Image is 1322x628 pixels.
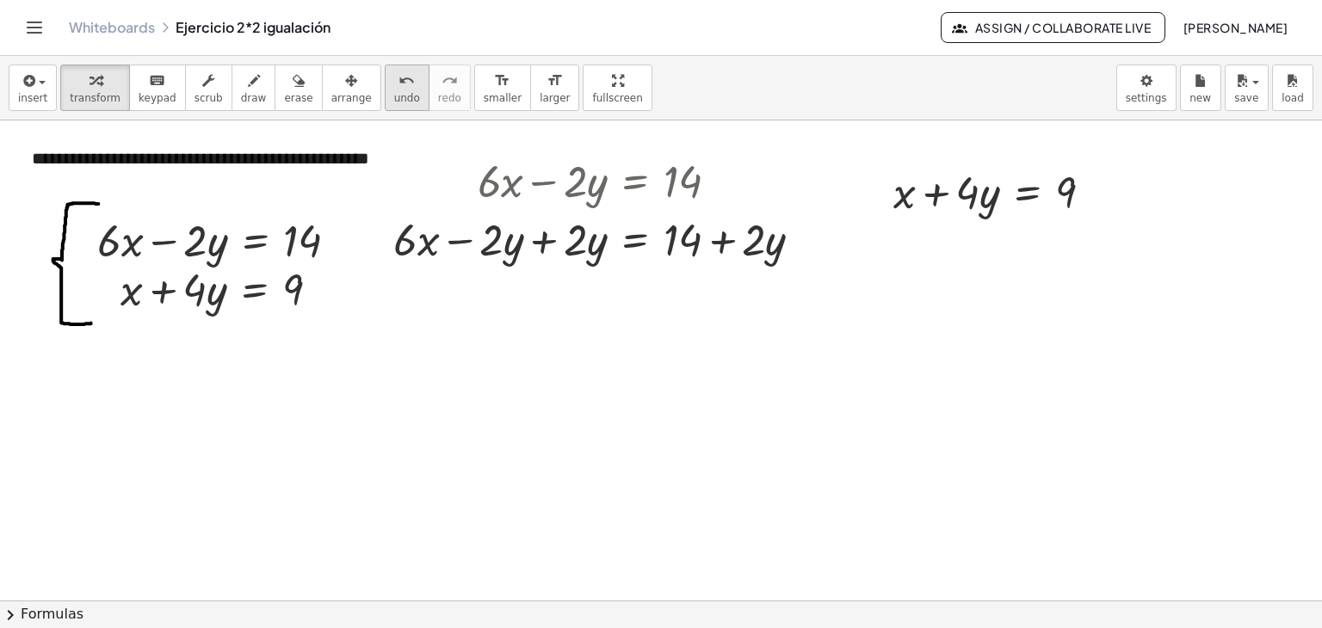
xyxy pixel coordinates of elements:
[1183,20,1288,35] span: [PERSON_NAME]
[185,65,232,111] button: scrub
[9,65,57,111] button: insert
[530,65,579,111] button: format_sizelarger
[474,65,531,111] button: format_sizesmaller
[18,92,47,104] span: insert
[149,71,165,91] i: keyboard
[398,71,415,91] i: undo
[592,92,642,104] span: fullscreen
[1225,65,1269,111] button: save
[139,92,176,104] span: keypad
[547,71,563,91] i: format_size
[1189,92,1211,104] span: new
[60,65,130,111] button: transform
[1272,65,1313,111] button: load
[21,14,48,41] button: Toggle navigation
[484,92,522,104] span: smaller
[442,71,458,91] i: redo
[129,65,186,111] button: keyboardkeypad
[394,92,420,104] span: undo
[494,71,510,91] i: format_size
[331,92,372,104] span: arrange
[322,65,381,111] button: arrange
[540,92,570,104] span: larger
[70,92,120,104] span: transform
[275,65,322,111] button: erase
[69,19,155,36] a: Whiteboards
[385,65,429,111] button: undoundo
[1282,92,1304,104] span: load
[955,20,1151,35] span: Assign / Collaborate Live
[241,92,267,104] span: draw
[1126,92,1167,104] span: settings
[941,12,1165,43] button: Assign / Collaborate Live
[1234,92,1258,104] span: save
[232,65,276,111] button: draw
[438,92,461,104] span: redo
[429,65,471,111] button: redoredo
[284,92,312,104] span: erase
[1180,65,1221,111] button: new
[1116,65,1177,111] button: settings
[583,65,652,111] button: fullscreen
[1169,12,1301,43] button: [PERSON_NAME]
[195,92,223,104] span: scrub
